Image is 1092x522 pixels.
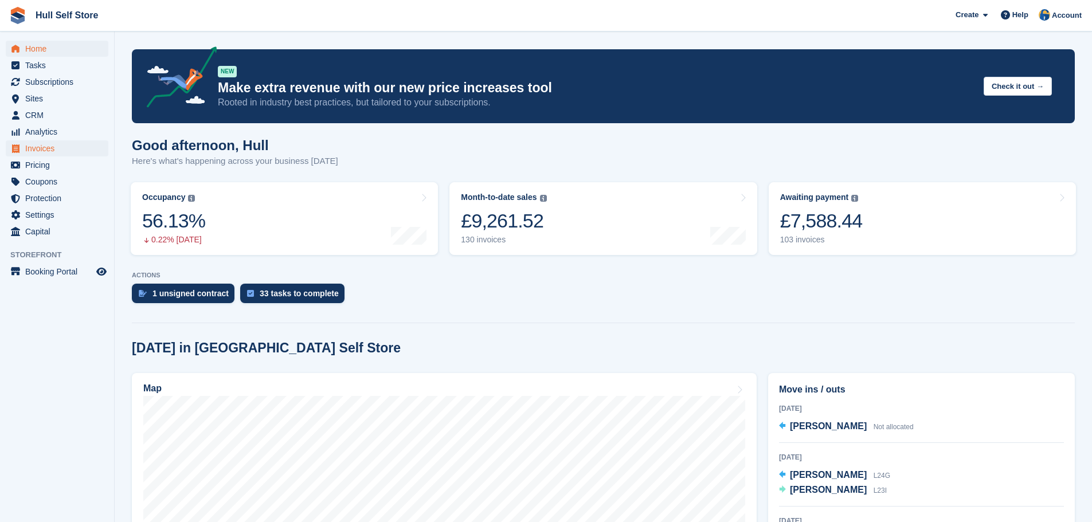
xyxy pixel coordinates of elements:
[461,209,546,233] div: £9,261.52
[6,41,108,57] a: menu
[769,182,1076,255] a: Awaiting payment £7,588.44 103 invoices
[10,249,114,261] span: Storefront
[779,419,914,434] a: [PERSON_NAME] Not allocated
[6,91,108,107] a: menu
[6,124,108,140] a: menu
[25,174,94,190] span: Coupons
[874,423,914,431] span: Not allocated
[142,209,205,233] div: 56.13%
[779,483,887,498] a: [PERSON_NAME] L23I
[6,57,108,73] a: menu
[25,107,94,123] span: CRM
[6,207,108,223] a: menu
[874,472,890,480] span: L24G
[779,383,1064,397] h2: Move ins / outs
[6,107,108,123] a: menu
[6,264,108,280] a: menu
[25,223,94,240] span: Capital
[779,468,890,483] a: [PERSON_NAME] L24G
[132,138,338,153] h1: Good afternoon, Hull
[540,195,547,202] img: icon-info-grey-7440780725fd019a000dd9b08b2336e03edf1995a4989e88bcd33f0948082b44.svg
[25,190,94,206] span: Protection
[260,289,339,298] div: 33 tasks to complete
[132,272,1075,279] p: ACTIONS
[139,290,147,297] img: contract_signature_icon-13c848040528278c33f63329250d36e43548de30e8caae1d1a13099fd9432cc5.svg
[1052,10,1082,21] span: Account
[984,77,1052,96] button: Check it out →
[25,91,94,107] span: Sites
[132,340,401,356] h2: [DATE] in [GEOGRAPHIC_DATA] Self Store
[31,6,103,25] a: Hull Self Store
[6,190,108,206] a: menu
[1012,9,1028,21] span: Help
[218,96,974,109] p: Rooted in industry best practices, but tailored to your subscriptions.
[137,46,217,112] img: price-adjustments-announcement-icon-8257ccfd72463d97f412b2fc003d46551f7dbcb40ab6d574587a9cd5c0d94...
[95,265,108,278] a: Preview store
[25,207,94,223] span: Settings
[6,74,108,90] a: menu
[779,452,1064,462] div: [DATE]
[449,182,757,255] a: Month-to-date sales £9,261.52 130 invoices
[1039,9,1050,21] img: Hull Self Store
[956,9,979,21] span: Create
[142,193,185,202] div: Occupancy
[6,140,108,156] a: menu
[25,57,94,73] span: Tasks
[6,174,108,190] a: menu
[143,383,162,394] h2: Map
[780,209,863,233] div: £7,588.44
[25,157,94,173] span: Pricing
[780,235,863,245] div: 103 invoices
[25,140,94,156] span: Invoices
[218,66,237,77] div: NEW
[247,290,254,297] img: task-75834270c22a3079a89374b754ae025e5fb1db73e45f91037f5363f120a921f8.svg
[152,289,229,298] div: 1 unsigned contract
[25,74,94,90] span: Subscriptions
[240,284,350,309] a: 33 tasks to complete
[188,195,195,202] img: icon-info-grey-7440780725fd019a000dd9b08b2336e03edf1995a4989e88bcd33f0948082b44.svg
[25,41,94,57] span: Home
[132,284,240,309] a: 1 unsigned contract
[779,403,1064,414] div: [DATE]
[461,193,537,202] div: Month-to-date sales
[25,264,94,280] span: Booking Portal
[790,421,867,431] span: [PERSON_NAME]
[142,235,205,245] div: 0.22% [DATE]
[131,182,438,255] a: Occupancy 56.13% 0.22% [DATE]
[790,485,867,494] span: [PERSON_NAME]
[874,486,887,494] span: L23I
[25,124,94,140] span: Analytics
[218,80,974,96] p: Make extra revenue with our new price increases tool
[461,235,546,245] div: 130 invoices
[6,223,108,240] a: menu
[780,193,849,202] div: Awaiting payment
[851,195,858,202] img: icon-info-grey-7440780725fd019a000dd9b08b2336e03edf1995a4989e88bcd33f0948082b44.svg
[9,7,26,24] img: stora-icon-8386f47178a22dfd0bd8f6a31ec36ba5ce8667c1dd55bd0f319d3a0aa187defe.svg
[6,157,108,173] a: menu
[790,470,867,480] span: [PERSON_NAME]
[132,155,338,168] p: Here's what's happening across your business [DATE]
